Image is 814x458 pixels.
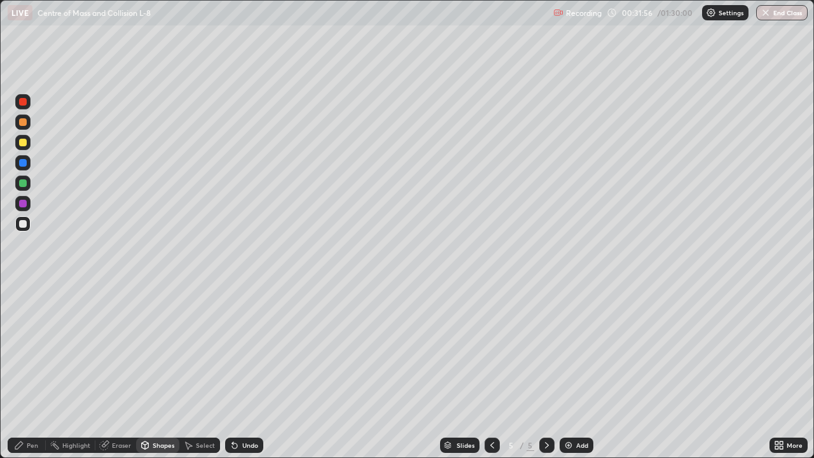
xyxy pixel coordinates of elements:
div: 5 [505,441,518,449]
img: recording.375f2c34.svg [553,8,563,18]
img: add-slide-button [563,440,574,450]
div: 5 [527,440,534,451]
div: Undo [242,442,258,448]
div: Select [196,442,215,448]
img: end-class-cross [761,8,771,18]
div: Slides [457,442,474,448]
p: Settings [719,10,743,16]
p: Recording [566,8,602,18]
div: Pen [27,442,38,448]
div: Highlight [62,442,90,448]
p: LIVE [11,8,29,18]
div: Add [576,442,588,448]
button: End Class [756,5,808,20]
div: Shapes [153,442,174,448]
div: More [787,442,803,448]
p: Centre of Mass and Collision L-8 [38,8,151,18]
div: Eraser [112,442,131,448]
div: / [520,441,524,449]
img: class-settings-icons [706,8,716,18]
